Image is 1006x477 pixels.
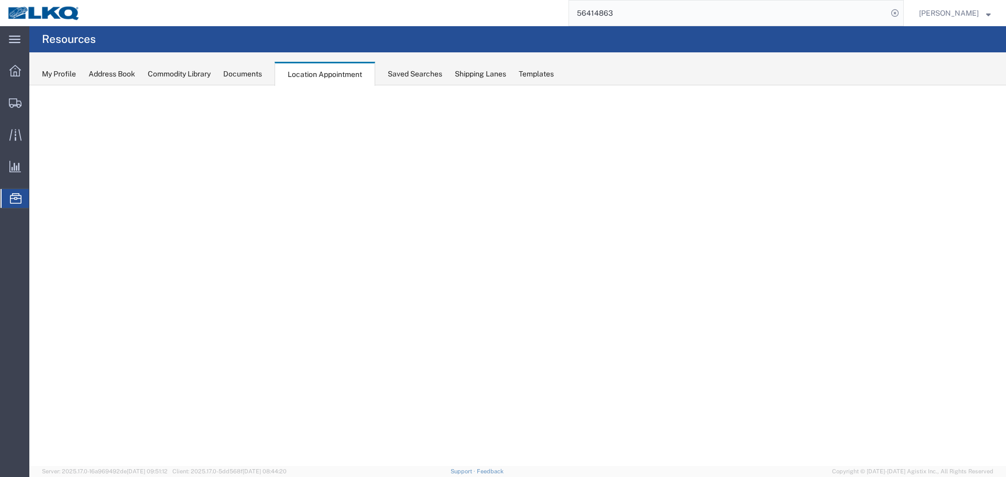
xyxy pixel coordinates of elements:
[919,7,979,19] span: Lea Merryweather
[519,69,554,80] div: Templates
[918,7,991,19] button: [PERSON_NAME]
[7,5,81,21] img: logo
[455,69,506,80] div: Shipping Lanes
[127,468,168,474] span: [DATE] 09:51:12
[148,69,211,80] div: Commodity Library
[832,467,993,476] span: Copyright © [DATE]-[DATE] Agistix Inc., All Rights Reserved
[223,69,262,80] div: Documents
[243,468,287,474] span: [DATE] 08:44:20
[172,468,287,474] span: Client: 2025.17.0-5dd568f
[42,468,168,474] span: Server: 2025.17.0-16a969492de
[388,69,442,80] div: Saved Searches
[451,468,477,474] a: Support
[89,69,135,80] div: Address Book
[477,468,504,474] a: Feedback
[42,69,76,80] div: My Profile
[569,1,888,26] input: Search for shipment number, reference number
[29,85,1006,466] iframe: FS Legacy Container
[42,26,96,52] h4: Resources
[275,62,375,86] div: Location Appointment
